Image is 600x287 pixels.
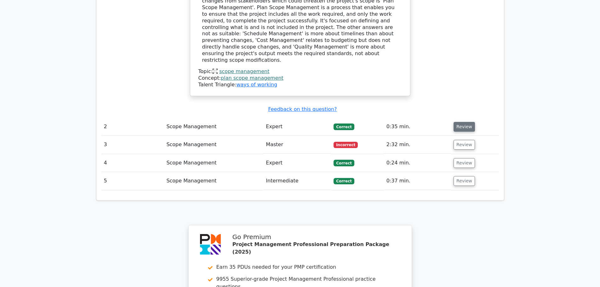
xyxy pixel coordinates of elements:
span: Incorrect [334,142,358,148]
td: Scope Management [164,118,263,136]
a: scope management [219,68,269,74]
td: 4 [101,154,164,172]
td: Intermediate [263,172,331,190]
td: 3 [101,136,164,154]
span: Correct [334,160,354,166]
span: Correct [334,123,354,130]
a: Feedback on this question? [268,106,337,112]
td: Expert [263,118,331,136]
span: Correct [334,178,354,184]
td: Scope Management [164,136,263,154]
td: 0:35 min. [384,118,451,136]
button: Review [454,122,475,132]
a: plan scope management [221,75,283,81]
td: Scope Management [164,154,263,172]
td: 0:24 min. [384,154,451,172]
button: Review [454,140,475,150]
div: Concept: [198,75,402,82]
a: ways of working [236,82,277,88]
td: Expert [263,154,331,172]
button: Review [454,158,475,168]
div: Topic: [198,68,402,75]
td: Scope Management [164,172,263,190]
td: Master [263,136,331,154]
button: Review [454,176,475,186]
td: 5 [101,172,164,190]
div: Talent Triangle: [198,68,402,88]
td: 2:32 min. [384,136,451,154]
td: 0:37 min. [384,172,451,190]
td: 2 [101,118,164,136]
